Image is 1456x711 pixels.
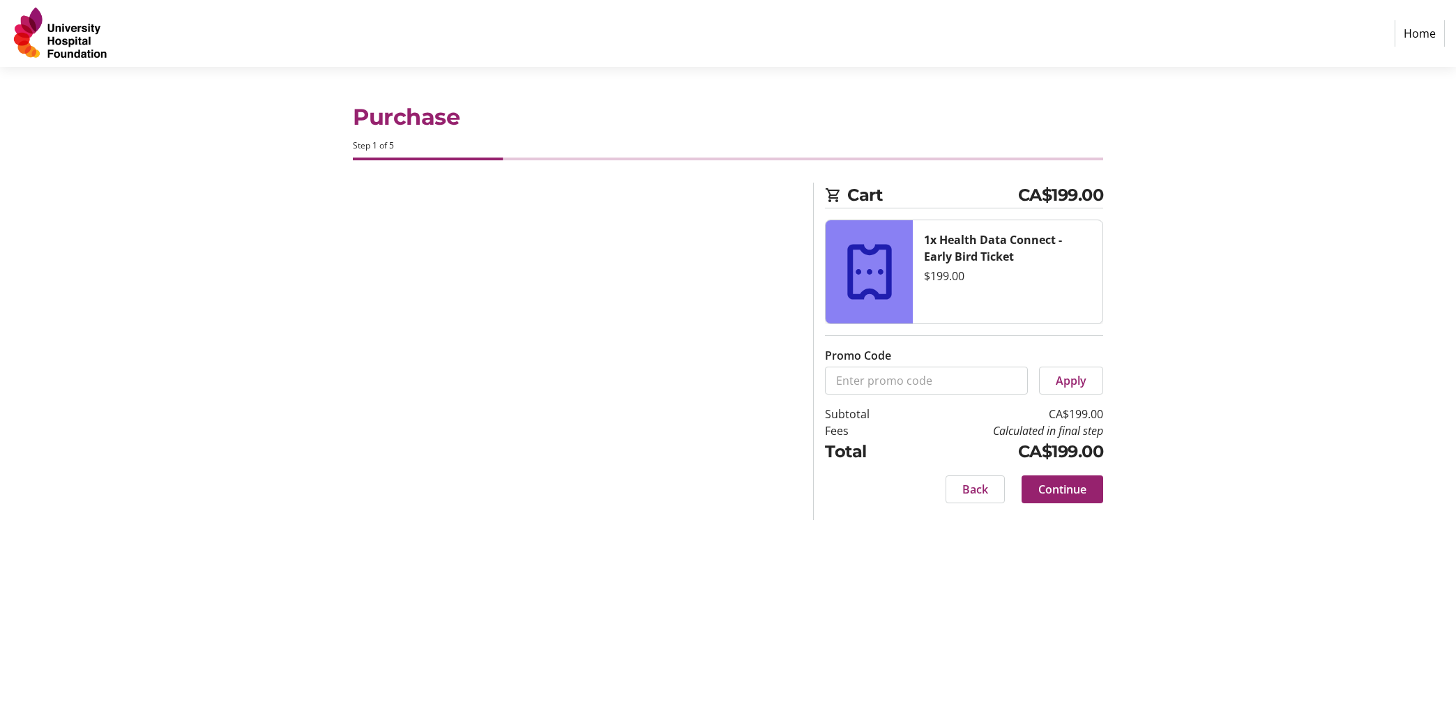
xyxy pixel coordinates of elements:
[825,422,905,439] td: Fees
[825,367,1028,395] input: Enter promo code
[962,481,988,498] span: Back
[924,232,1062,264] strong: 1x Health Data Connect - Early Bird Ticket
[1022,475,1103,503] button: Continue
[1018,183,1104,208] span: CA$199.00
[924,268,1091,284] div: $199.00
[11,6,110,61] img: University Hospital Foundation's Logo
[825,347,891,364] label: Promo Code
[825,406,905,422] td: Subtotal
[946,475,1005,503] button: Back
[1395,20,1445,47] a: Home
[905,422,1103,439] td: Calculated in final step
[825,439,905,464] td: Total
[353,139,1103,152] div: Step 1 of 5
[1056,372,1086,389] span: Apply
[1039,367,1103,395] button: Apply
[1038,481,1086,498] span: Continue
[353,100,1103,134] h1: Purchase
[905,406,1103,422] td: CA$199.00
[847,183,1018,208] span: Cart
[905,439,1103,464] td: CA$199.00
